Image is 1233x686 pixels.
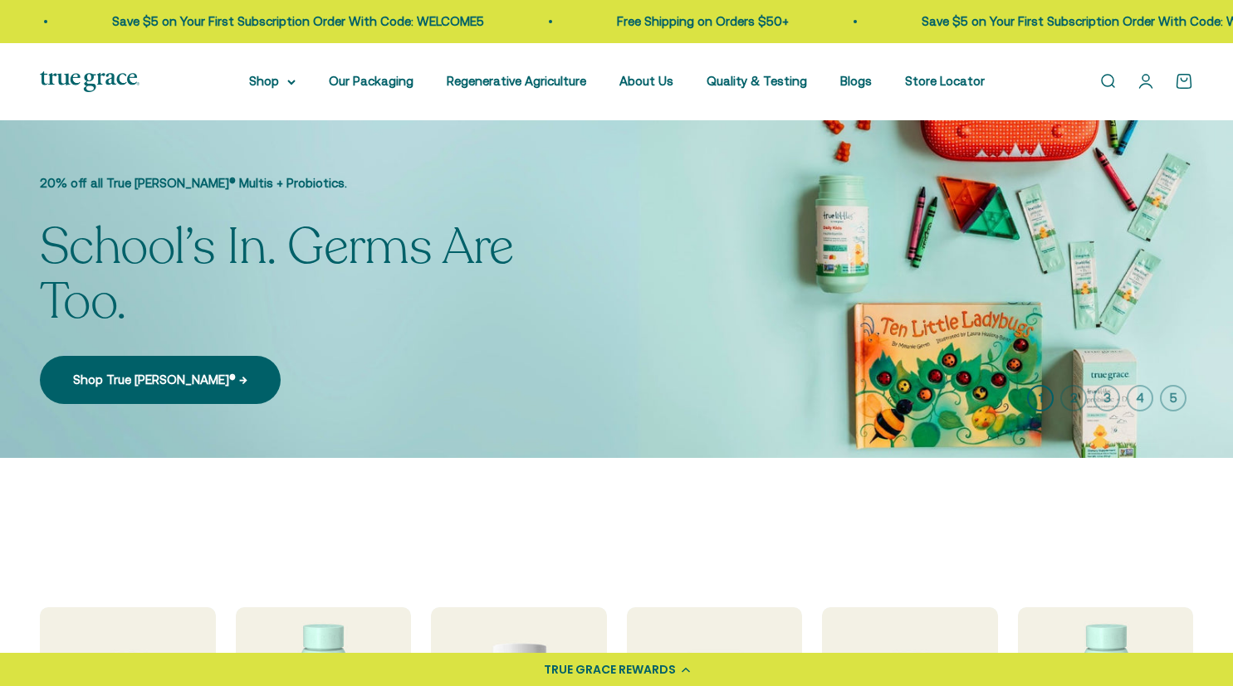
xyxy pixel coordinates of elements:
a: Free Shipping on Orders $50+ [617,14,789,28]
summary: Shop [249,71,296,91]
button: 2 [1060,385,1087,411]
p: 20% off all True [PERSON_NAME]® Multis + Probiotics. [40,173,588,193]
button: 1 [1027,385,1054,411]
a: About Us [619,74,673,88]
a: Blogs [840,74,872,88]
a: Our Packaging [329,74,413,88]
a: Store Locator [905,74,985,88]
button: 5 [1160,385,1187,411]
div: TRUE GRACE REWARDS [544,661,676,679]
a: Shop True [PERSON_NAME]® → [40,356,281,404]
split-lines: School’s In. Germs Are Too. [40,213,514,336]
a: Regenerative Agriculture [447,74,586,88]
button: 3 [1094,385,1120,411]
p: Save $5 on Your First Subscription Order With Code: WELCOME5 [112,12,484,32]
a: Quality & Testing [707,74,807,88]
button: 4 [1127,385,1153,411]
